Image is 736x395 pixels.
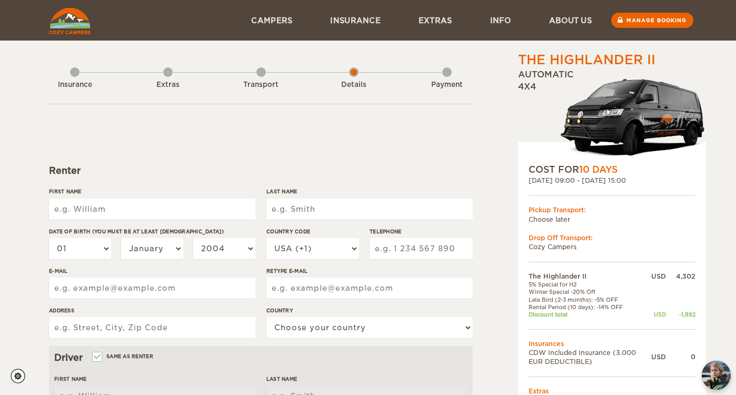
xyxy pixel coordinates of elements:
span: 10 Days [579,164,618,175]
label: Date of birth (You must be at least [DEMOGRAPHIC_DATA]) [49,228,255,235]
label: Country [266,307,473,314]
input: e.g. Smith [266,199,473,220]
label: E-mail [49,267,255,275]
td: Winter Special -20% Off [529,288,651,295]
input: e.g. example@example.com [49,278,255,299]
a: Manage booking [611,13,693,28]
div: Transport [232,80,290,90]
td: Rental Period (10 days): -14% OFF [529,303,651,311]
div: Drop Off Transport: [529,233,695,242]
input: e.g. 1 234 567 890 [370,238,473,259]
img: Freyja at Cozy Campers [702,361,731,390]
td: Cozy Campers [529,242,695,251]
div: Extras [139,80,197,90]
img: Cozy Campers [49,8,91,34]
div: USD [651,311,666,318]
label: Retype E-mail [266,267,473,275]
label: Same as renter [93,351,153,361]
td: 5% Special for H2 [529,281,651,288]
div: -1,892 [666,311,695,318]
div: USD [651,352,666,361]
label: Address [49,307,255,314]
label: Country Code [266,228,359,235]
div: Driver [54,351,468,364]
label: Last Name [266,187,473,195]
div: 0 [666,352,695,361]
div: USD [651,272,666,281]
label: First Name [54,375,255,383]
div: Renter [49,164,473,177]
div: Pickup Transport: [529,205,695,214]
a: Cookie settings [11,369,32,383]
label: First Name [49,187,255,195]
td: Discount total [529,311,651,318]
td: Late Bird (2-3 months): -5% OFF [529,296,651,303]
input: e.g. example@example.com [266,278,473,299]
input: e.g. William [49,199,255,220]
div: Payment [418,80,476,90]
td: Choose later [529,215,695,224]
img: stor-langur-223.png [560,72,706,163]
td: The Highlander II [529,272,651,281]
div: The Highlander II [518,51,655,69]
div: [DATE] 09:00 - [DATE] 15:00 [529,176,695,185]
label: Telephone [370,228,473,235]
div: 4,302 [666,272,695,281]
label: Last Name [266,375,468,383]
div: Automatic 4x4 [518,69,706,163]
div: Details [325,80,383,90]
td: Insurances [529,339,695,348]
button: chat-button [702,361,731,390]
div: COST FOR [529,163,695,176]
td: CDW Included Insurance (3.000 EUR DEDUCTIBLE) [529,348,651,366]
input: e.g. Street, City, Zip Code [49,317,255,338]
div: Insurance [46,80,104,90]
input: Same as renter [93,354,100,361]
